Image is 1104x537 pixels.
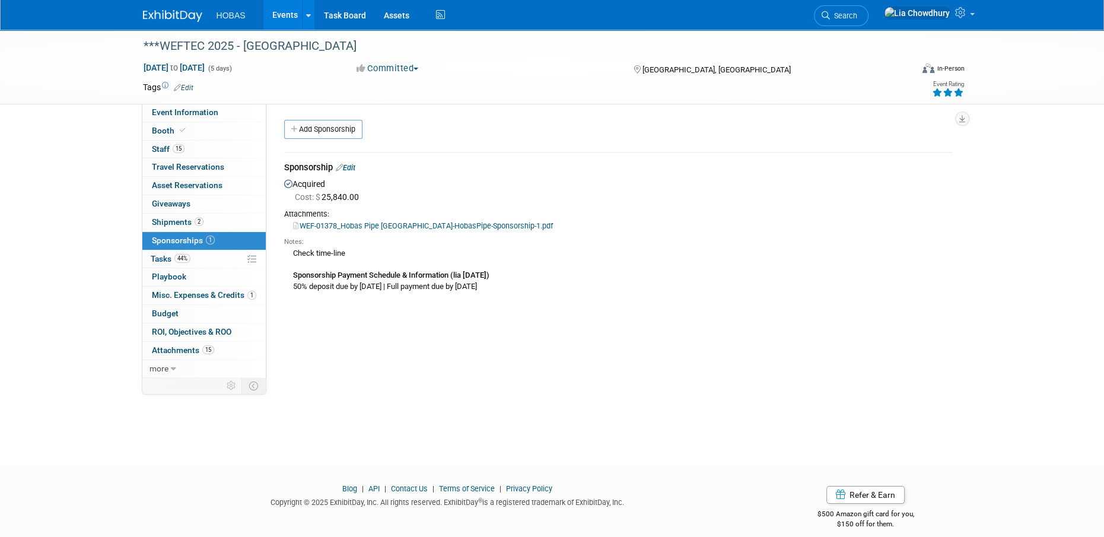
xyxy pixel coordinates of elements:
a: Terms of Service [439,484,495,493]
a: Shipments2 [142,214,266,231]
span: [DATE] [DATE] [143,62,205,73]
span: to [168,63,180,72]
a: Misc. Expenses & Credits1 [142,287,266,304]
span: Tasks [151,254,190,263]
td: Toggle Event Tabs [241,378,266,393]
img: Lia Chowdhury [884,7,950,20]
span: Playbook [152,272,186,281]
a: Privacy Policy [506,484,552,493]
span: Budget [152,309,179,318]
span: Sponsorships [152,236,215,245]
span: Staff [152,144,184,154]
span: | [359,484,367,493]
span: 2 [195,217,203,226]
span: 1 [247,291,256,300]
i: Booth reservation complete [180,127,186,134]
span: | [497,484,504,493]
span: 1 [206,236,215,244]
span: Travel Reservations [152,162,224,171]
a: WEF-01378_Hobas Pipe [GEOGRAPHIC_DATA]-HobasPipe-Sponsorship-1.pdf [293,221,553,230]
span: HOBAS [217,11,246,20]
a: Edit [336,163,355,172]
a: Asset Reservations [142,177,266,195]
img: Format-Inperson.png [922,63,934,73]
span: 15 [202,345,214,354]
span: more [149,364,168,373]
a: Event Information [142,104,266,122]
span: ROI, Objectives & ROO [152,327,231,336]
td: Personalize Event Tab Strip [221,378,242,393]
span: Cost: $ [295,192,322,202]
span: Giveaways [152,199,190,208]
span: [GEOGRAPHIC_DATA], [GEOGRAPHIC_DATA] [642,65,791,74]
div: Notes: [284,237,953,247]
a: Playbook [142,268,266,286]
div: Attachments: [284,209,953,220]
span: Booth [152,126,188,135]
span: Attachments [152,345,214,355]
span: | [429,484,437,493]
a: Attachments15 [142,342,266,360]
div: In-Person [936,64,964,73]
span: | [381,484,389,493]
b: Sponsorship Payment Schedule & Information (lia [DATE]) [293,271,489,279]
div: Sponsorship [284,161,953,176]
div: Check time-line 50% deposit due by [DATE] | Full payment due by [DATE] [284,247,953,292]
div: Acquired [284,176,953,295]
a: Tasks44% [142,250,266,268]
span: Asset Reservations [152,180,222,190]
a: Sponsorships1 [142,232,266,250]
span: (5 days) [207,65,232,72]
a: Booth [142,122,266,140]
img: ExhibitDay [143,10,202,22]
div: Event Format [842,62,965,80]
span: Shipments [152,217,203,227]
a: Giveaways [142,195,266,213]
span: Search [830,11,857,20]
a: ROI, Objectives & ROO [142,323,266,341]
a: Travel Reservations [142,158,266,176]
a: Budget [142,305,266,323]
span: Misc. Expenses & Credits [152,290,256,300]
span: 25,840.00 [295,192,364,202]
span: 15 [173,144,184,153]
a: Blog [342,484,357,493]
a: Contact Us [391,484,428,493]
sup: ® [478,497,482,504]
a: more [142,360,266,378]
div: ***WEFTEC 2025 - [GEOGRAPHIC_DATA] [139,36,895,57]
a: API [368,484,380,493]
div: $500 Amazon gift card for you, [770,501,962,529]
div: $150 off for them. [770,519,962,529]
a: Refer & Earn [826,486,905,504]
button: Committed [352,62,423,75]
a: Edit [174,84,193,92]
a: Search [814,5,868,26]
div: Copyright © 2025 ExhibitDay, Inc. All rights reserved. ExhibitDay is a registered trademark of Ex... [143,494,753,508]
td: Tags [143,81,193,93]
a: Add Sponsorship [284,120,362,139]
span: Event Information [152,107,218,117]
div: Event Rating [931,81,963,87]
a: Staff15 [142,141,266,158]
span: 44% [174,254,190,263]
